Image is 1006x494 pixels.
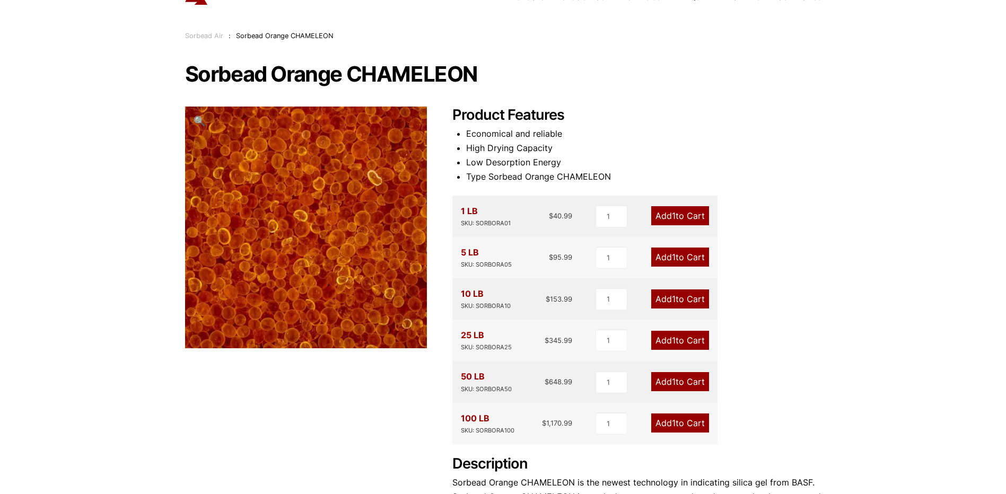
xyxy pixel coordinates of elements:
span: 1 [672,418,676,428]
span: $ [549,253,553,261]
span: 1 [672,252,676,262]
li: Type Sorbead Orange CHAMELEON [466,170,821,184]
div: SKU: SORBORA25 [461,342,512,352]
li: Low Desorption Energy [466,155,821,170]
li: High Drying Capacity [466,141,821,155]
span: 1 [672,376,676,387]
div: SKU: SORBORA10 [461,301,511,311]
span: $ [542,419,546,427]
div: 100 LB [461,411,514,436]
div: 1 LB [461,204,511,228]
bdi: 153.99 [546,295,572,303]
h2: Product Features [452,107,821,124]
span: 🔍 [194,115,206,127]
div: SKU: SORBORA50 [461,384,512,394]
bdi: 648.99 [545,377,572,386]
a: Sorbead Air [185,32,223,40]
span: Sorbead Orange CHAMELEON [236,32,334,40]
div: SKU: SORBORA100 [461,426,514,436]
span: $ [545,377,549,386]
div: SKU: SORBORA05 [461,260,512,270]
span: $ [545,336,549,345]
div: SKU: SORBORA01 [461,218,511,228]
h1: Sorbead Orange CHAMELEON [185,63,821,85]
span: $ [549,211,553,220]
li: Economical and reliable [466,127,821,141]
a: Add1to Cart [651,372,709,391]
bdi: 95.99 [549,253,572,261]
bdi: 40.99 [549,211,572,220]
span: 1 [672,294,676,304]
a: Add1to Cart [651,413,709,433]
h2: Description [452,455,821,473]
div: 5 LB [461,245,512,270]
span: $ [546,295,550,303]
a: Add1to Cart [651,289,709,308]
span: 1 [672,210,676,221]
span: : [229,32,231,40]
span: 1 [672,335,676,346]
a: Add1to Cart [651,206,709,225]
bdi: 1,170.99 [542,419,572,427]
div: 50 LB [461,369,512,394]
div: 25 LB [461,328,512,352]
div: 10 LB [461,287,511,311]
a: Add1to Cart [651,248,709,267]
a: Add1to Cart [651,331,709,350]
a: View full-screen image gallery [185,107,214,136]
bdi: 345.99 [545,336,572,345]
